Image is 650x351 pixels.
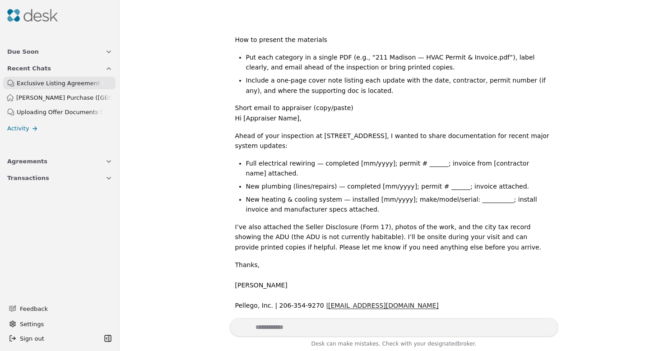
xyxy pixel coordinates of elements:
[2,170,118,186] button: Transactions
[235,222,551,253] p: I’ve also attached the Seller Disclosure (Form 17), photos of the work, and the city tax record s...
[230,318,558,337] textarea: Write your prompt here
[2,153,118,170] button: Agreements
[246,75,551,96] li: Include a one‑page cover note listing each update with the date, contractor, permit number (if an...
[7,157,47,166] span: Agreements
[20,319,44,329] span: Settings
[3,106,116,118] a: Uploading Offer Documents for Review
[246,52,551,73] li: Put each category in a single PDF (e.g., “211 Madison — HVAC Permit & Invoice.pdf”), label clearl...
[16,93,112,102] span: [PERSON_NAME] Purchase ([GEOGRAPHIC_DATA])
[7,173,49,183] span: Transactions
[3,91,116,104] a: [PERSON_NAME] Purchase ([GEOGRAPHIC_DATA])
[5,331,102,346] button: Sign out
[328,302,439,309] a: [EMAIL_ADDRESS][DOMAIN_NAME]
[4,300,112,317] button: Feedback
[5,317,114,331] button: Settings
[20,334,44,343] span: Sign out
[7,124,29,133] span: Activity
[246,194,551,215] li: New heating & cooling system — installed [mm/yyyy]; make/model/serial: __________; install invoic...
[427,341,458,347] span: designated
[246,181,551,192] li: New plumbing (lines/repairs) — completed [mm/yyyy]; permit # ______; invoice attached.
[17,79,103,88] div: Exclusive Listing Agreement Request
[2,43,118,60] button: Due Soon
[235,103,551,123] p: Short email to appraiser (copy/paste) Hi [Appraiser Name],
[2,122,118,135] a: Activity
[235,260,551,311] p: Thanks, [PERSON_NAME] Pellego, Inc. | 206‑354‑9270 |
[20,304,107,314] span: Feedback
[3,77,116,89] a: Exclusive Listing Agreement Request
[7,64,51,73] span: Recent Chats
[7,47,39,56] span: Due Soon
[7,9,58,22] img: Desk
[235,131,551,151] p: Ahead of your inspection at [STREET_ADDRESS], I wanted to share documentation for recent major sy...
[17,107,103,117] div: Uploading Offer Documents for Review
[235,35,551,45] p: How to present the materials
[230,339,558,351] div: Desk can make mistakes. Check with your broker.
[2,60,118,77] button: Recent Chats
[246,158,551,179] li: Full electrical rewiring — completed [mm/yyyy]; permit # ______; invoice from [contractor name] a...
